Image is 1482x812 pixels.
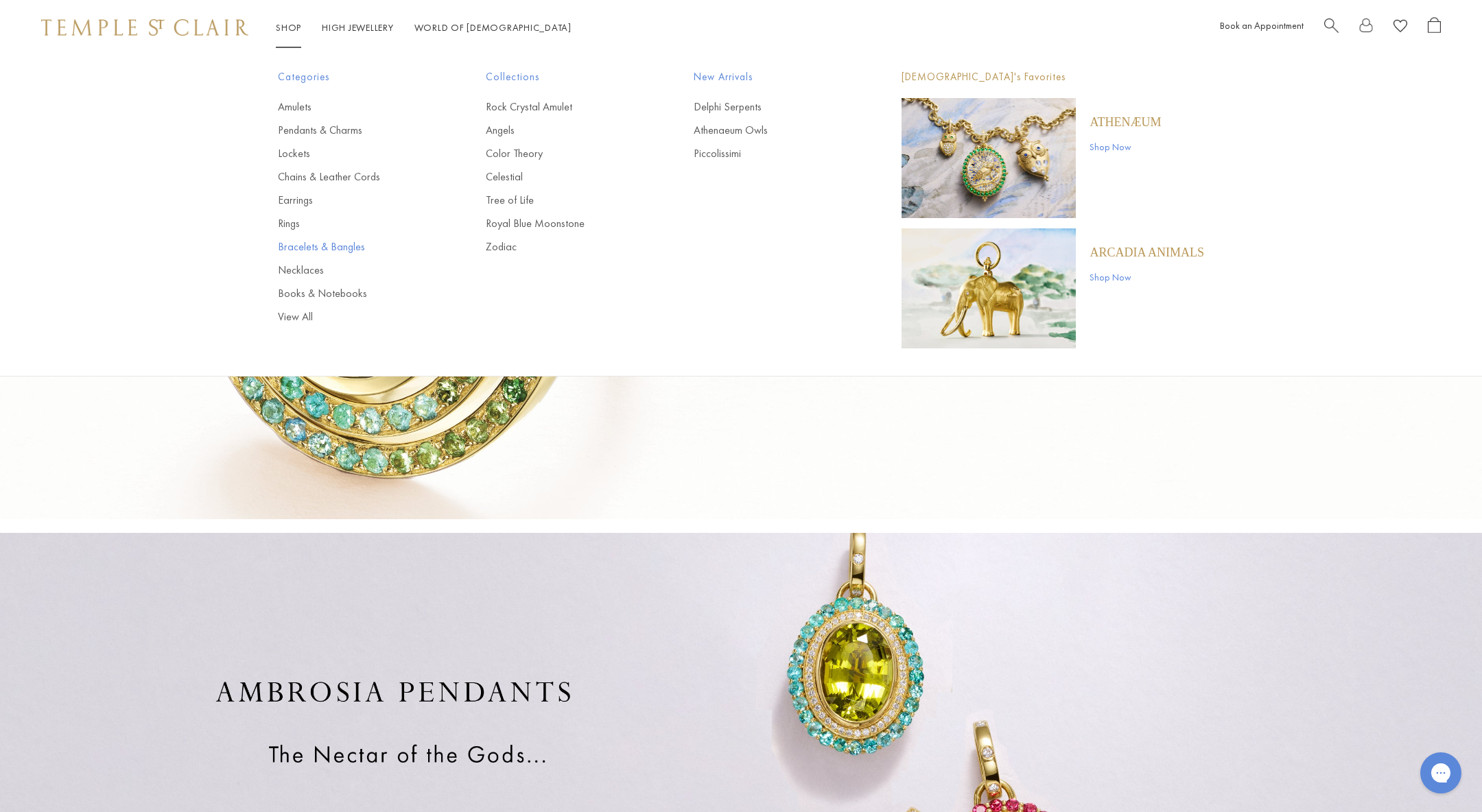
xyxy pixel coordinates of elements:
[1413,748,1468,798] iframe: Gorgias live chat messenger
[694,99,847,115] a: Delphi Serpents
[276,21,301,34] a: ShopShop
[694,146,847,161] a: Piccolissimi
[1090,139,1161,154] a: Shop Now
[278,286,431,301] a: Books & Notebooks
[486,123,639,138] a: Angels
[322,21,394,34] a: High JewelleryHigh Jewellery
[1220,19,1304,32] a: Book an Appointment
[486,193,639,208] a: Tree of Life
[278,263,431,278] a: Necklaces
[276,19,572,36] nav: Main navigation
[486,169,639,184] a: Celestial
[486,146,639,161] a: Color Theory
[414,21,572,34] a: World of [DEMOGRAPHIC_DATA]World of [DEMOGRAPHIC_DATA]
[278,239,431,254] a: Bracelets & Bangles
[486,69,639,86] span: Collections
[1090,270,1204,285] a: Shop Now
[1428,17,1441,38] a: Open Shopping Bag
[278,309,431,324] a: View All
[278,123,431,138] a: Pendants & Charms
[1324,17,1339,38] a: Search
[694,123,847,138] a: Athenaeum Owls
[486,239,639,254] a: Zodiac
[694,69,847,86] span: New Arrivals
[278,216,431,231] a: Rings
[278,169,431,184] a: Chains & Leather Cords
[902,69,1204,86] p: [DEMOGRAPHIC_DATA]'s Favorites
[486,99,639,115] a: Rock Crystal Amulet
[1090,115,1161,130] a: Athenæum
[1090,245,1204,260] a: ARCADIA ANIMALS
[41,19,248,36] img: Temple St. Clair
[278,99,431,115] a: Amulets
[278,146,431,161] a: Lockets
[486,216,639,231] a: Royal Blue Moonstone
[278,193,431,208] a: Earrings
[278,69,431,86] span: Categories
[1393,17,1407,38] a: View Wishlist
